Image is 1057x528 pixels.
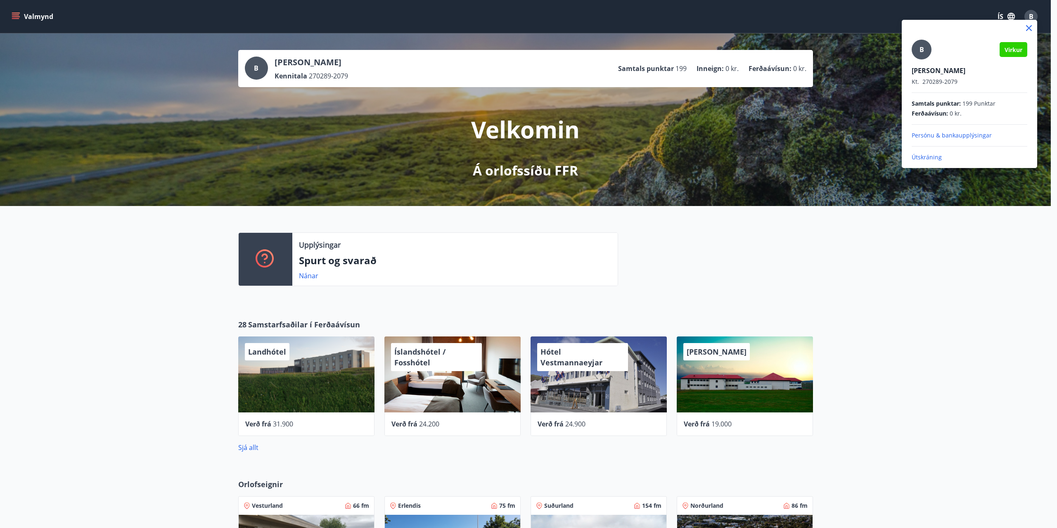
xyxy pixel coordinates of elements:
[962,99,995,108] span: 199 Punktar
[912,131,1027,140] p: Persónu & bankaupplýsingar
[920,45,924,54] span: B
[950,109,962,118] span: 0 kr.
[912,66,1027,75] p: [PERSON_NAME]
[912,78,919,85] span: Kt.
[912,109,948,118] span: Ferðaávísun :
[912,99,961,108] span: Samtals punktar :
[1005,46,1022,54] span: Virkur
[912,78,1027,86] p: 270289-2079
[912,153,1027,161] p: Útskráning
